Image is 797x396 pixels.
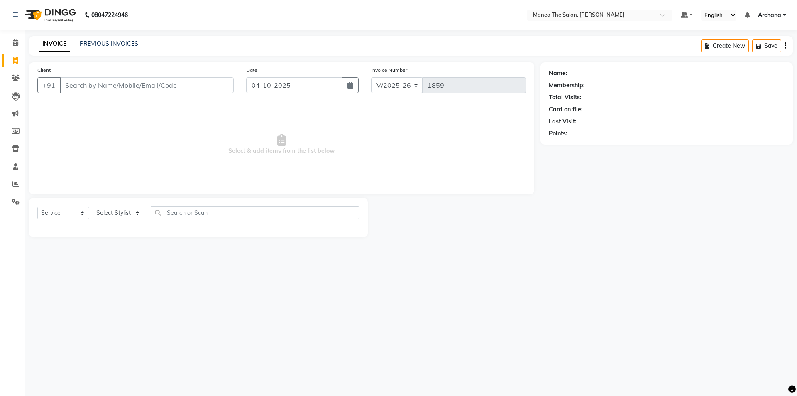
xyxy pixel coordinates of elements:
input: Search or Scan [151,206,359,219]
button: +91 [37,77,61,93]
input: Search by Name/Mobile/Email/Code [60,77,234,93]
b: 08047224946 [91,3,128,27]
div: Name: [549,69,567,78]
a: PREVIOUS INVOICES [80,40,138,47]
div: Points: [549,129,567,138]
a: INVOICE [39,37,70,52]
span: Archana [758,11,781,20]
div: Card on file: [549,105,583,114]
label: Invoice Number [371,66,407,74]
div: Membership: [549,81,585,90]
img: logo [21,3,78,27]
div: Total Visits: [549,93,582,102]
button: Save [752,39,781,52]
button: Create New [701,39,749,52]
label: Date [246,66,257,74]
label: Client [37,66,51,74]
div: Last Visit: [549,117,577,126]
span: Select & add items from the list below [37,103,526,186]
